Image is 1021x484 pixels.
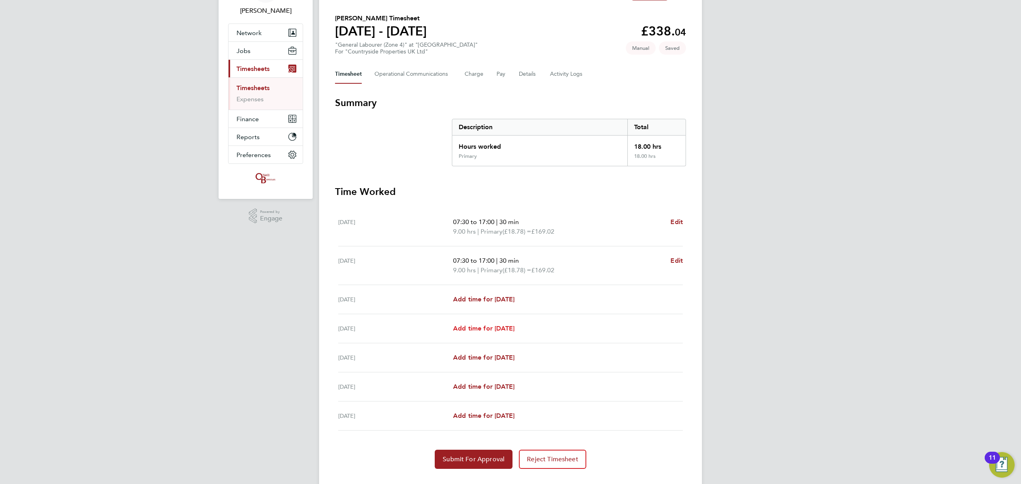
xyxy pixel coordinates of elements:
span: Edit [670,218,683,226]
span: Powered by [260,209,282,215]
a: Powered byEngage [249,209,283,224]
div: "General Labourer (Zone 4)" at "[GEOGRAPHIC_DATA]" [335,41,478,55]
span: | [477,266,479,274]
a: Go to home page [228,172,303,185]
a: Edit [670,256,683,266]
button: Details [519,65,537,84]
div: Summary [452,119,686,166]
span: Edit [670,257,683,264]
span: | [496,218,498,226]
button: Operational Communications [374,65,452,84]
span: Reject Timesheet [527,455,578,463]
span: 07:30 to 17:00 [453,257,495,264]
app-decimal: £338. [641,24,686,39]
div: Description [452,119,627,135]
span: Add time for [DATE] [453,325,514,332]
div: [DATE] [338,411,453,421]
div: [DATE] [338,353,453,362]
span: £169.02 [531,228,554,235]
a: Timesheets [237,84,270,92]
a: Add time for [DATE] [453,382,514,392]
a: Add time for [DATE] [453,324,514,333]
button: Reports [229,128,303,146]
div: For "Countryside Properties UK Ltd" [335,48,478,55]
span: Finance [237,115,259,123]
span: Add time for [DATE] [453,412,514,419]
div: [DATE] [338,256,453,275]
div: [DATE] [338,324,453,333]
div: 11 [989,458,996,468]
button: Activity Logs [550,65,583,84]
button: Jobs [229,42,303,59]
h3: Summary [335,96,686,109]
span: Add time for [DATE] [453,354,514,361]
button: Preferences [229,146,303,163]
span: (£18.78) = [503,266,531,274]
h2: [PERSON_NAME] Timesheet [335,14,427,23]
a: Edit [670,217,683,227]
div: [DATE] [338,382,453,392]
span: Network [237,29,262,37]
button: Submit For Approval [435,450,512,469]
button: Reject Timesheet [519,450,586,469]
span: Add time for [DATE] [453,295,514,303]
span: Engage [260,215,282,222]
div: 18.00 hrs [627,153,686,166]
a: Add time for [DATE] [453,353,514,362]
span: | [477,228,479,235]
a: Add time for [DATE] [453,295,514,304]
span: 30 min [499,257,519,264]
button: Finance [229,110,303,128]
a: Add time for [DATE] [453,411,514,421]
span: Preferences [237,151,271,159]
span: (£18.78) = [503,228,531,235]
button: Open Resource Center, 11 new notifications [989,452,1015,478]
span: Reports [237,133,260,141]
span: This timesheet was manually created. [626,41,656,55]
div: [DATE] [338,217,453,236]
div: Hours worked [452,136,627,153]
span: Primary [481,227,503,236]
span: 30 min [499,218,519,226]
span: 07:30 to 17:00 [453,218,495,226]
div: Primary [459,153,477,159]
span: This timesheet is Saved. [659,41,686,55]
span: Jobs [237,47,250,55]
span: Primary [481,266,503,275]
span: Submit For Approval [443,455,505,463]
span: 9.00 hrs [453,228,476,235]
section: Timesheet [335,96,686,469]
button: Timesheet [335,65,362,84]
span: Jordan Lee [228,6,303,16]
span: Add time for [DATE] [453,383,514,390]
button: Pay [497,65,506,84]
span: £169.02 [531,266,554,274]
span: | [496,257,498,264]
span: 9.00 hrs [453,266,476,274]
h3: Time Worked [335,185,686,198]
div: Total [627,119,686,135]
span: 04 [675,26,686,38]
h1: [DATE] - [DATE] [335,23,427,39]
button: Charge [465,65,484,84]
div: [DATE] [338,295,453,304]
a: Expenses [237,95,264,103]
img: oneillandbrennan-logo-retina.png [254,172,277,185]
span: Timesheets [237,65,270,73]
button: Timesheets [229,60,303,77]
div: 18.00 hrs [627,136,686,153]
div: Timesheets [229,77,303,110]
button: Network [229,24,303,41]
